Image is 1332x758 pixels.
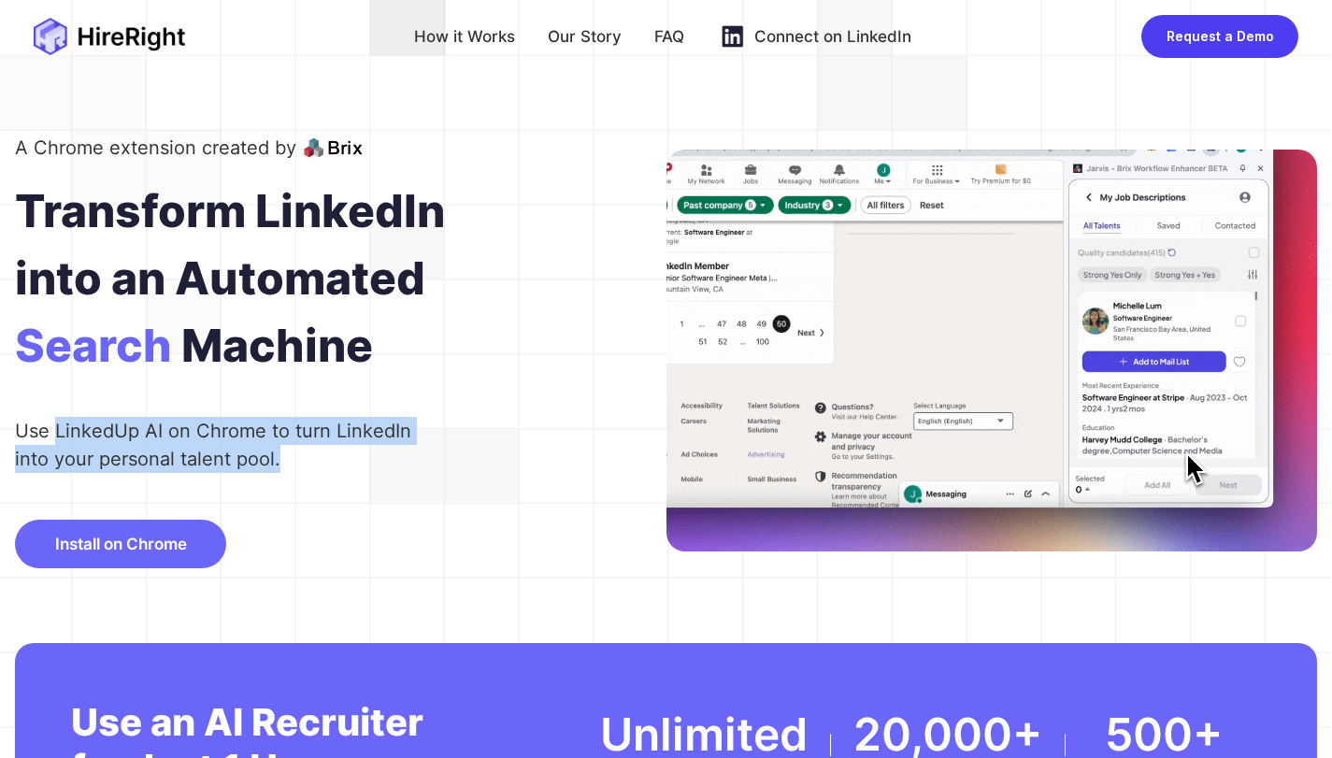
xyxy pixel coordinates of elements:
div: Use LinkedUp AI on Chrome to turn LinkedIn into your personal talent pool. [15,417,428,473]
button: Request a Demo [1141,15,1298,58]
div: Our Story [548,21,622,51]
img: bg [666,150,1318,552]
img: brix [304,136,363,159]
div: FAQ [654,21,684,51]
div: into an Automated [15,245,666,312]
span: Machine [181,312,373,379]
span: Search [15,312,172,379]
div: Connect on LinkedIn [754,21,911,51]
img: linkedin [717,21,747,51]
div: A Chrome extension created by [15,133,296,163]
div: Transform LinkedIn [15,178,666,245]
div: How it Works [414,21,515,51]
span: Install on Chrome [55,535,187,553]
